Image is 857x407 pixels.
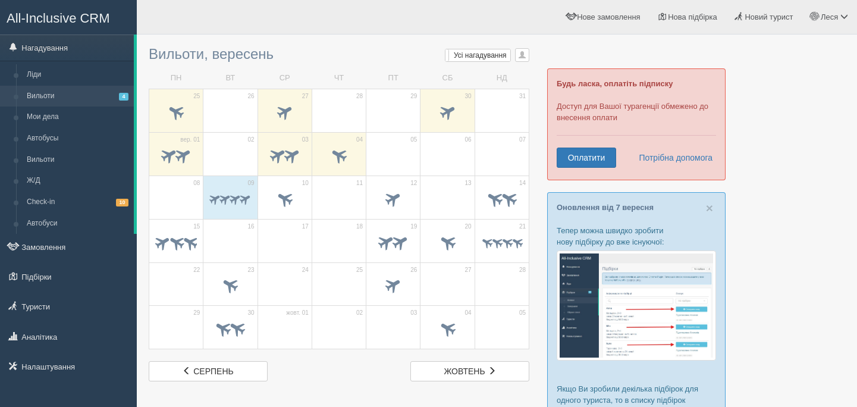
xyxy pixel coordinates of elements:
[706,201,713,215] span: ×
[420,68,475,89] td: СБ
[356,92,363,101] span: 28
[247,179,254,187] span: 09
[465,266,472,274] span: 27
[706,202,713,214] button: Close
[21,213,134,234] a: Автобуси
[149,361,268,381] a: серпень
[302,136,309,144] span: 03
[21,192,134,213] a: Check-in10
[557,225,716,248] p: Тепер можна швидко зробити нову підбірку до вже існуючої:
[247,136,254,144] span: 02
[410,266,417,274] span: 26
[465,136,472,144] span: 06
[247,92,254,101] span: 26
[475,68,529,89] td: НД
[193,266,200,274] span: 22
[519,92,526,101] span: 31
[193,92,200,101] span: 25
[203,68,258,89] td: ВТ
[465,309,472,317] span: 04
[356,223,363,231] span: 18
[7,11,110,26] span: All-Inclusive CRM
[356,136,363,144] span: 04
[21,149,134,171] a: Вильоти
[410,179,417,187] span: 12
[519,266,526,274] span: 28
[410,309,417,317] span: 03
[557,79,673,88] b: Будь ласка, оплатіть підписку
[302,266,309,274] span: 24
[577,12,640,21] span: Нове замовлення
[119,93,128,101] span: 4
[302,179,309,187] span: 10
[465,223,472,231] span: 20
[302,92,309,101] span: 27
[519,179,526,187] span: 14
[193,179,200,187] span: 08
[356,309,363,317] span: 02
[193,309,200,317] span: 29
[519,223,526,231] span: 21
[557,148,616,168] a: Оплатити
[21,128,134,149] a: Автобусы
[149,68,203,89] td: ПН
[286,309,309,317] span: жовт. 01
[454,51,507,60] span: Усі нагадування
[557,251,716,361] img: %D0%BF%D1%96%D0%B4%D0%B1%D1%96%D1%80%D0%BA%D0%B0-%D1%82%D1%83%D1%80%D0%B8%D1%81%D1%82%D1%83-%D1%8...
[410,223,417,231] span: 19
[631,148,713,168] a: Потрібна допомога
[247,223,254,231] span: 16
[356,266,363,274] span: 25
[116,199,128,206] span: 10
[557,203,654,212] a: Оновлення від 7 вересня
[444,367,485,376] span: жовтень
[193,367,233,376] span: серпень
[519,136,526,144] span: 07
[465,179,472,187] span: 13
[21,170,134,192] a: Ж/Д
[366,68,420,89] td: ПТ
[312,68,366,89] td: ЧТ
[21,86,134,107] a: Вильоти4
[302,223,309,231] span: 17
[668,12,717,21] span: Нова підбірка
[410,136,417,144] span: 05
[21,107,134,128] a: Мои дела
[247,266,254,274] span: 23
[149,46,529,62] h3: Вильоти, вересень
[821,12,838,21] span: Леся
[745,12,793,21] span: Новий турист
[247,309,254,317] span: 30
[410,361,529,381] a: жовтень
[410,92,417,101] span: 29
[180,136,200,144] span: вер. 01
[465,92,472,101] span: 30
[547,68,726,180] div: Доступ для Вашої турагенції обмежено до внесення оплати
[356,179,363,187] span: 11
[519,309,526,317] span: 05
[258,68,312,89] td: СР
[1,1,136,33] a: All-Inclusive CRM
[193,223,200,231] span: 15
[21,64,134,86] a: Ліди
